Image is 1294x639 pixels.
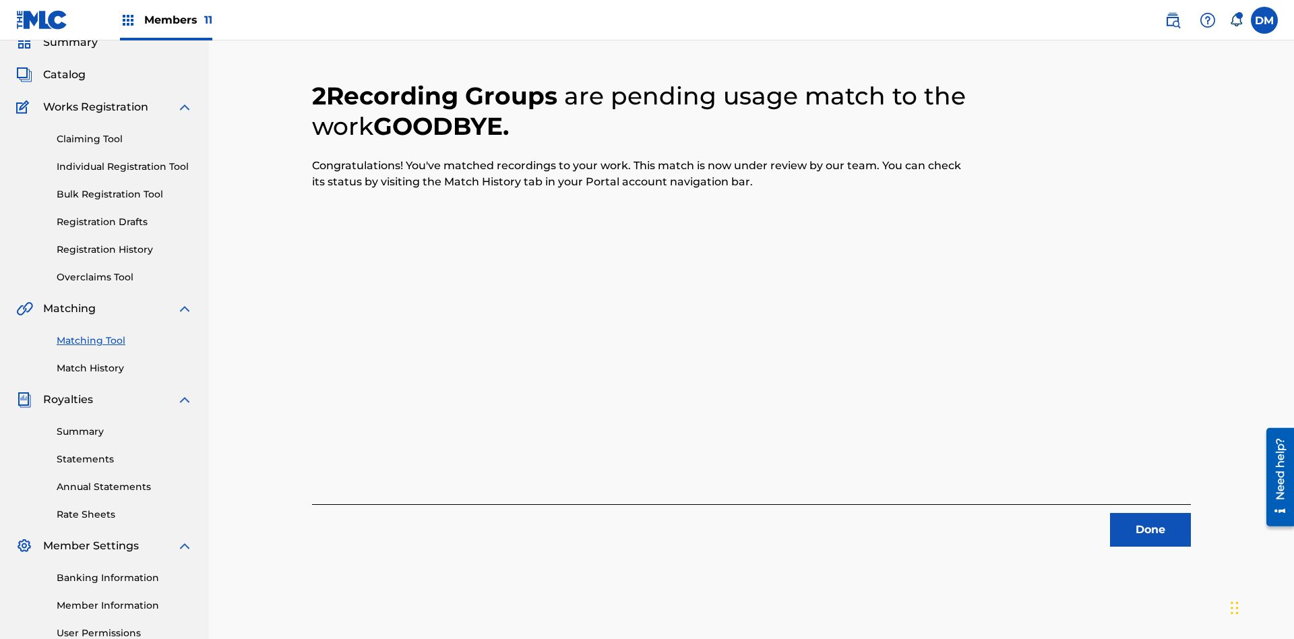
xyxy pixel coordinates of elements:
button: Done [1110,513,1191,547]
a: CatalogCatalog [16,67,86,83]
img: Matching [16,301,33,317]
div: Notifications [1229,13,1243,27]
img: Catalog [16,67,32,83]
img: help [1200,12,1216,28]
span: Member Settings [43,538,139,554]
img: Member Settings [16,538,32,554]
a: Registration History [57,243,193,257]
img: MLC Logo [16,10,68,30]
img: expand [177,538,193,554]
span: Works Registration [43,99,148,115]
a: Registration Drafts [57,215,193,229]
div: User Menu [1251,7,1278,34]
a: Public Search [1159,7,1186,34]
a: Match History [57,361,193,375]
a: Statements [57,452,193,466]
a: SummarySummary [16,34,98,51]
img: Summary [16,34,32,51]
span: Matching [43,301,96,317]
p: Congratulations! You've matched recordings to your work. This match is now under review by our te... [312,158,971,190]
img: Works Registration [16,99,34,115]
img: Top Rightsholders [120,12,136,28]
a: Member Information [57,599,193,613]
img: expand [177,392,193,408]
a: Summary [57,425,193,439]
iframe: Chat Widget [1227,574,1294,639]
a: Bulk Registration Tool [57,187,193,202]
span: are pending usage match to the work [312,81,966,141]
a: Matching Tool [57,334,193,348]
a: Banking Information [57,571,193,585]
img: expand [177,301,193,317]
h2: 2 Recording Groups GOODBYE . [312,81,971,142]
span: Royalties [43,392,93,408]
span: 11 [204,13,212,26]
span: Summary [43,34,98,51]
a: Rate Sheets [57,508,193,522]
img: expand [177,99,193,115]
span: Members [144,12,212,28]
div: Help [1194,7,1221,34]
span: Catalog [43,67,86,83]
a: Overclaims Tool [57,270,193,284]
a: Individual Registration Tool [57,160,193,174]
a: Claiming Tool [57,132,193,146]
a: Annual Statements [57,480,193,494]
div: Drag [1231,588,1239,628]
img: Royalties [16,392,32,408]
img: search [1165,12,1181,28]
iframe: Resource Center [1256,423,1294,533]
